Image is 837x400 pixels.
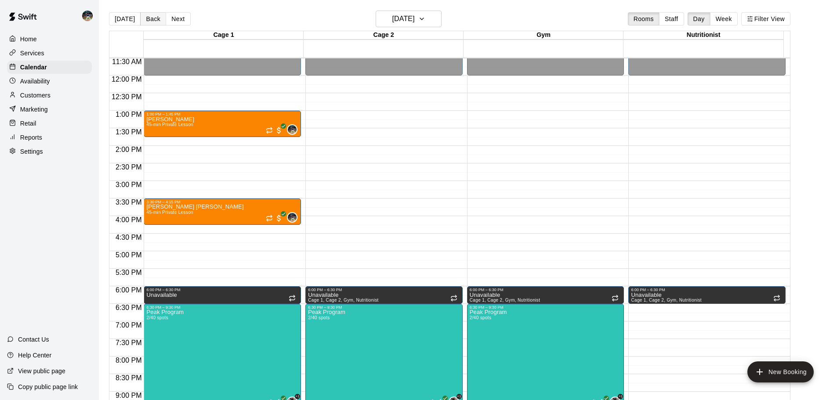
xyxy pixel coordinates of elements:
button: Filter View [741,12,790,25]
span: Cage 1, Cage 2, Gym, Nutritionist [470,298,540,303]
div: 6:00 PM – 6:30 PM [146,288,298,292]
span: Nolan Gilbert [290,212,297,223]
a: Calendar [7,61,92,74]
img: Nolan Gilbert [288,125,297,134]
p: Home [20,35,37,43]
span: 4:30 PM [113,234,144,241]
button: Next [166,12,190,25]
img: Nolan Gilbert [82,11,93,21]
span: 12:00 PM [109,76,144,83]
span: +1 [457,394,462,399]
span: 2/40 spots filled [470,315,491,320]
p: Services [20,49,44,58]
span: 2/40 spots filled [308,315,330,320]
div: 3:30 PM – 4:15 PM: Deagan Solan [144,198,301,225]
span: 8:30 PM [113,374,144,382]
span: Recurring event [612,295,619,302]
div: Nolan Gilbert [80,7,99,25]
span: 6:30 PM [113,304,144,311]
a: Marketing [7,103,92,116]
p: Marketing [20,105,48,114]
div: 6:30 PM – 9:30 PM [146,305,298,310]
span: 2:30 PM [113,163,144,171]
div: 6:00 PM – 6:30 PM [470,288,622,292]
a: Availability [7,75,92,88]
span: 1:00 PM [113,111,144,118]
span: 9:00 PM [113,392,144,399]
span: Recurring event [266,215,273,222]
span: 3:00 PM [113,181,144,188]
span: Recurring event [773,295,780,302]
span: Cage 1, Cage 2, Gym, Nutritionist [631,298,702,303]
p: Calendar [20,63,47,72]
p: Help Center [18,351,51,360]
button: Back [140,12,166,25]
p: Contact Us [18,335,49,344]
button: Day [688,12,710,25]
a: Customers [7,89,92,102]
p: Copy public page link [18,382,78,391]
span: 1:30 PM [113,128,144,136]
div: 3:30 PM – 4:15 PM [146,200,298,204]
span: +1 [295,394,300,399]
span: 45-min Private Lesson [146,210,193,215]
span: 7:00 PM [113,321,144,329]
div: Nolan Gilbert [287,124,297,135]
button: [DATE] [109,12,141,25]
p: Availability [20,77,50,86]
div: 6:00 PM – 6:30 PM [308,288,460,292]
span: 45-min Private Lesson [146,122,193,127]
div: Cage 2 [304,31,464,40]
span: Cage 1, Cage 2, Gym, Nutritionist [308,298,379,303]
span: 3:30 PM [113,198,144,206]
button: [DATE] [376,11,442,27]
span: All customers have paid [275,126,283,135]
div: Cage 1 [144,31,304,40]
div: 6:00 PM – 6:30 PM: Unavailable [305,286,463,304]
p: View public page [18,367,65,375]
span: +1 [618,394,623,399]
a: Reports [7,131,92,144]
div: 6:00 PM – 6:30 PM [631,288,783,292]
span: Recurring event [266,127,273,134]
span: 5:30 PM [113,269,144,276]
span: 2:00 PM [113,146,144,153]
span: 4:00 PM [113,216,144,223]
div: 1:00 PM – 1:45 PM: Brady Perlinski [144,111,301,137]
span: Nolan Gilbert [290,124,297,135]
span: Recurring event [450,295,457,302]
h6: [DATE] [392,13,415,25]
a: Home [7,32,92,46]
span: Recurring event [289,295,296,302]
a: Services [7,47,92,60]
p: Reports [20,133,42,142]
span: 11:30 AM [110,58,144,65]
a: Retail [7,117,92,130]
span: 12:30 PM [109,93,144,101]
div: 6:00 PM – 6:30 PM: Unavailable [467,286,624,304]
button: Staff [659,12,684,25]
span: 6:00 PM [113,286,144,294]
p: Settings [20,147,43,156]
div: 6:30 PM – 9:30 PM [470,305,622,310]
div: 6:00 PM – 6:30 PM: Unavailable [144,286,301,304]
a: Settings [7,145,92,158]
div: 6:00 PM – 6:30 PM: Unavailable [628,286,786,304]
div: 6:30 PM – 9:30 PM [308,305,460,310]
div: Nolan Gilbert [287,212,297,223]
div: 1:00 PM – 1:45 PM [146,112,298,116]
button: add [747,361,814,382]
p: Customers [20,91,51,100]
button: Week [710,12,738,25]
span: 7:30 PM [113,339,144,346]
img: Nolan Gilbert [288,213,297,222]
div: Nutritionist [623,31,783,40]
